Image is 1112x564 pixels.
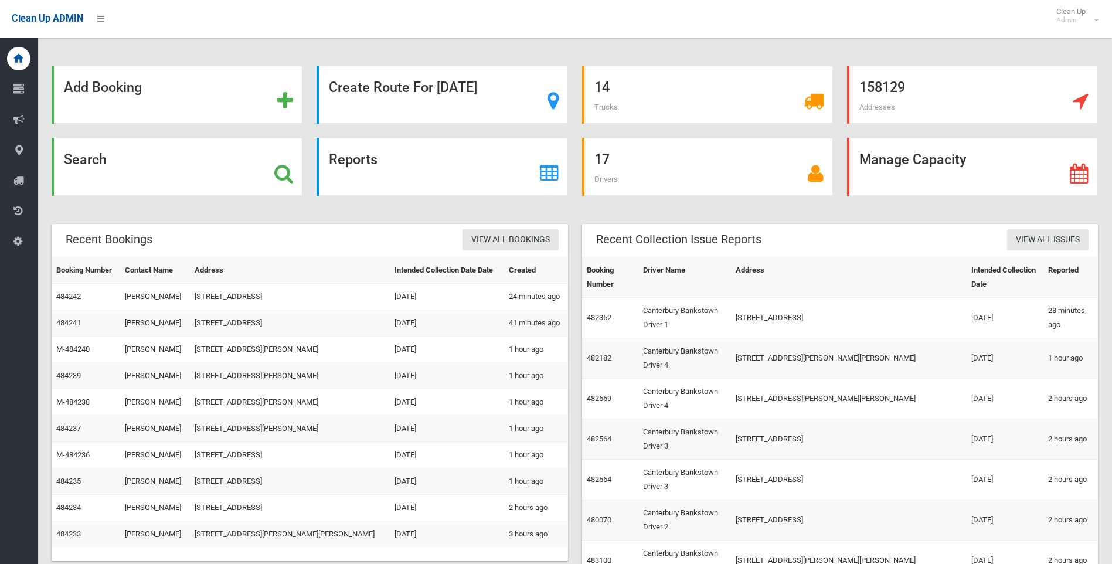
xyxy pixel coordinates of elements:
[731,257,967,298] th: Address
[190,284,390,310] td: [STREET_ADDRESS]
[463,229,559,251] a: View All Bookings
[12,13,83,24] span: Clean Up ADMIN
[967,379,1043,419] td: [DATE]
[120,363,189,389] td: [PERSON_NAME]
[504,521,568,548] td: 3 hours ago
[190,521,390,548] td: [STREET_ADDRESS][PERSON_NAME][PERSON_NAME]
[317,138,567,196] a: Reports
[190,468,390,495] td: [STREET_ADDRESS]
[64,79,142,96] strong: Add Booking
[594,103,618,111] span: Trucks
[56,318,81,327] a: 484241
[120,468,189,495] td: [PERSON_NAME]
[56,424,81,433] a: 484237
[52,66,302,124] a: Add Booking
[190,416,390,442] td: [STREET_ADDRESS][PERSON_NAME]
[56,292,81,301] a: 484242
[390,442,504,468] td: [DATE]
[56,529,81,538] a: 484233
[1050,7,1097,25] span: Clean Up
[52,257,120,284] th: Booking Number
[190,389,390,416] td: [STREET_ADDRESS][PERSON_NAME]
[967,338,1043,379] td: [DATE]
[587,394,611,403] a: 482659
[56,345,90,354] a: M-484240
[731,298,967,338] td: [STREET_ADDRESS]
[847,66,1098,124] a: 158129 Addresses
[190,257,390,284] th: Address
[120,310,189,337] td: [PERSON_NAME]
[847,138,1098,196] a: Manage Capacity
[317,66,567,124] a: Create Route For [DATE]
[504,284,568,310] td: 24 minutes ago
[1043,460,1098,500] td: 2 hours ago
[1043,298,1098,338] td: 28 minutes ago
[967,298,1043,338] td: [DATE]
[390,416,504,442] td: [DATE]
[504,468,568,495] td: 1 hour ago
[56,397,90,406] a: M-484238
[638,460,731,500] td: Canterbury Bankstown Driver 3
[120,521,189,548] td: [PERSON_NAME]
[56,450,90,459] a: M-484236
[504,363,568,389] td: 1 hour ago
[1043,500,1098,541] td: 2 hours ago
[190,310,390,337] td: [STREET_ADDRESS]
[731,419,967,460] td: [STREET_ADDRESS]
[594,175,618,184] span: Drivers
[582,138,833,196] a: 17 Drivers
[594,79,610,96] strong: 14
[504,442,568,468] td: 1 hour ago
[638,500,731,541] td: Canterbury Bankstown Driver 2
[859,103,895,111] span: Addresses
[56,477,81,485] a: 484235
[1056,16,1086,25] small: Admin
[504,310,568,337] td: 41 minutes ago
[582,66,833,124] a: 14 Trucks
[329,79,477,96] strong: Create Route For [DATE]
[731,338,967,379] td: [STREET_ADDRESS][PERSON_NAME][PERSON_NAME]
[967,500,1043,541] td: [DATE]
[638,257,731,298] th: Driver Name
[390,495,504,521] td: [DATE]
[120,337,189,363] td: [PERSON_NAME]
[190,363,390,389] td: [STREET_ADDRESS][PERSON_NAME]
[390,310,504,337] td: [DATE]
[638,338,731,379] td: Canterbury Bankstown Driver 4
[120,284,189,310] td: [PERSON_NAME]
[587,354,611,362] a: 482182
[638,419,731,460] td: Canterbury Bankstown Driver 3
[120,416,189,442] td: [PERSON_NAME]
[390,284,504,310] td: [DATE]
[390,257,504,284] th: Intended Collection Date Date
[120,257,189,284] th: Contact Name
[56,371,81,380] a: 484239
[64,151,107,168] strong: Search
[190,495,390,521] td: [STREET_ADDRESS]
[1043,419,1098,460] td: 2 hours ago
[859,151,966,168] strong: Manage Capacity
[587,313,611,322] a: 482352
[638,298,731,338] td: Canterbury Bankstown Driver 1
[52,138,302,196] a: Search
[390,337,504,363] td: [DATE]
[56,503,81,512] a: 484234
[967,419,1043,460] td: [DATE]
[504,257,568,284] th: Created
[967,460,1043,500] td: [DATE]
[587,475,611,484] a: 482564
[731,460,967,500] td: [STREET_ADDRESS]
[587,515,611,524] a: 480070
[390,468,504,495] td: [DATE]
[1007,229,1089,251] a: View All Issues
[1043,379,1098,419] td: 2 hours ago
[504,416,568,442] td: 1 hour ago
[967,257,1043,298] th: Intended Collection Date
[390,363,504,389] td: [DATE]
[52,228,166,251] header: Recent Bookings
[731,500,967,541] td: [STREET_ADDRESS]
[120,389,189,416] td: [PERSON_NAME]
[190,337,390,363] td: [STREET_ADDRESS][PERSON_NAME]
[504,389,568,416] td: 1 hour ago
[390,389,504,416] td: [DATE]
